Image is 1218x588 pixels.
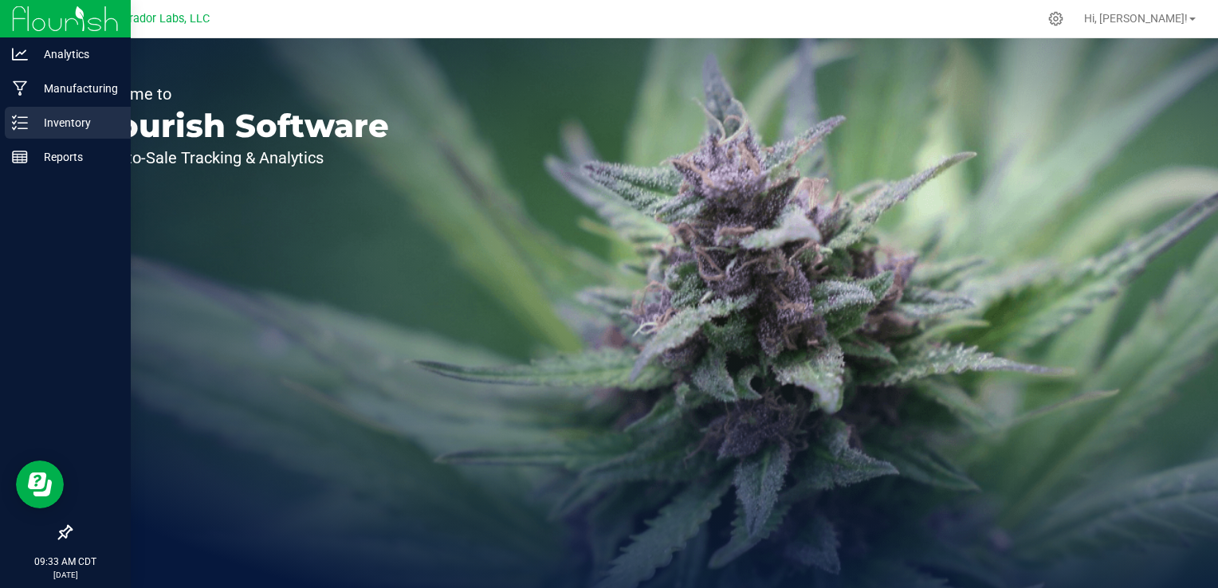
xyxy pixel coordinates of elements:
[28,113,124,132] p: Inventory
[12,149,28,165] inline-svg: Reports
[1084,12,1188,25] span: Hi, [PERSON_NAME]!
[28,147,124,167] p: Reports
[7,555,124,569] p: 09:33 AM CDT
[86,110,389,142] p: Flourish Software
[86,150,389,166] p: Seed-to-Sale Tracking & Analytics
[28,45,124,64] p: Analytics
[16,461,64,508] iframe: Resource center
[12,46,28,62] inline-svg: Analytics
[116,12,210,25] span: Curador Labs, LLC
[12,80,28,96] inline-svg: Manufacturing
[7,569,124,581] p: [DATE]
[28,79,124,98] p: Manufacturing
[86,86,389,102] p: Welcome to
[12,115,28,131] inline-svg: Inventory
[1046,11,1066,26] div: Manage settings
